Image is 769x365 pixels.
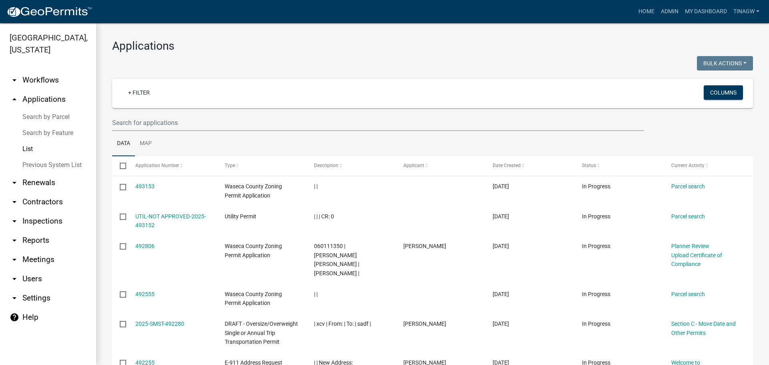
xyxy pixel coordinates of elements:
a: 492555 [135,291,155,297]
i: arrow_drop_up [10,95,19,104]
input: Search for applications [112,115,644,131]
span: Waseca County Zoning Permit Application [225,291,282,307]
span: Applicant [403,163,424,168]
span: Type [225,163,235,168]
span: DRAFT - Oversize/Overweight Single or Annual Trip Transportation Permit [225,321,298,345]
datatable-header-cell: Description [306,156,396,175]
datatable-header-cell: Status [574,156,664,175]
span: Josh [403,321,446,327]
a: Upload Certificate of Compliance [671,252,722,268]
a: Map [135,131,157,157]
span: Application Number [135,163,179,168]
i: arrow_drop_down [10,293,19,303]
span: Status [582,163,596,168]
i: arrow_drop_down [10,216,19,226]
datatable-header-cell: Type [217,156,306,175]
span: In Progress [582,321,610,327]
a: UTIL-NOT APPROVED-2025-493152 [135,213,206,229]
span: 060111350 | MARY MICHELE-BAUMANN EMERSON | ROBERT CLAIRE EMERSON JR | [314,243,359,276]
span: Waseca County Zoning Permit Application [225,243,282,258]
span: | | [314,183,318,190]
span: In Progress [582,291,610,297]
a: Parcel search [671,213,705,220]
span: In Progress [582,213,610,220]
span: Waseca County Zoning Permit Application [225,183,282,199]
span: | | [314,291,318,297]
i: arrow_drop_down [10,75,19,85]
button: Columns [704,85,743,100]
i: arrow_drop_down [10,197,19,207]
datatable-header-cell: Select [112,156,127,175]
span: 10/14/2025 [493,291,509,297]
a: 493153 [135,183,155,190]
datatable-header-cell: Date Created [485,156,574,175]
span: Robert Emerson [403,243,446,249]
a: Home [635,4,658,19]
i: help [10,313,19,322]
span: 10/14/2025 [493,321,509,327]
span: Date Created [493,163,521,168]
button: Bulk Actions [697,56,753,71]
a: 2025-SMST-492280 [135,321,184,327]
a: Planner Review [671,243,709,249]
a: Data [112,131,135,157]
i: arrow_drop_down [10,255,19,264]
a: My Dashboard [682,4,730,19]
a: Parcel search [671,183,705,190]
a: Parcel search [671,291,705,297]
a: TinaGW [730,4,763,19]
span: 10/15/2025 [493,213,509,220]
a: + Filter [122,85,156,100]
h3: Applications [112,39,753,53]
span: Utility Permit [225,213,256,220]
span: Description [314,163,338,168]
a: Admin [658,4,682,19]
span: 10/15/2025 [493,183,509,190]
a: 492806 [135,243,155,249]
datatable-header-cell: Current Activity [664,156,753,175]
span: | xcv | From: | To: | sadf | [314,321,371,327]
datatable-header-cell: Application Number [127,156,217,175]
span: 10/15/2025 [493,243,509,249]
span: | | | CR: 0 [314,213,334,220]
i: arrow_drop_down [10,178,19,188]
span: Current Activity [671,163,705,168]
i: arrow_drop_down [10,274,19,284]
a: Section C - Move Date and Other Permits [671,321,736,336]
span: In Progress [582,183,610,190]
span: In Progress [582,243,610,249]
i: arrow_drop_down [10,236,19,245]
datatable-header-cell: Applicant [396,156,485,175]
